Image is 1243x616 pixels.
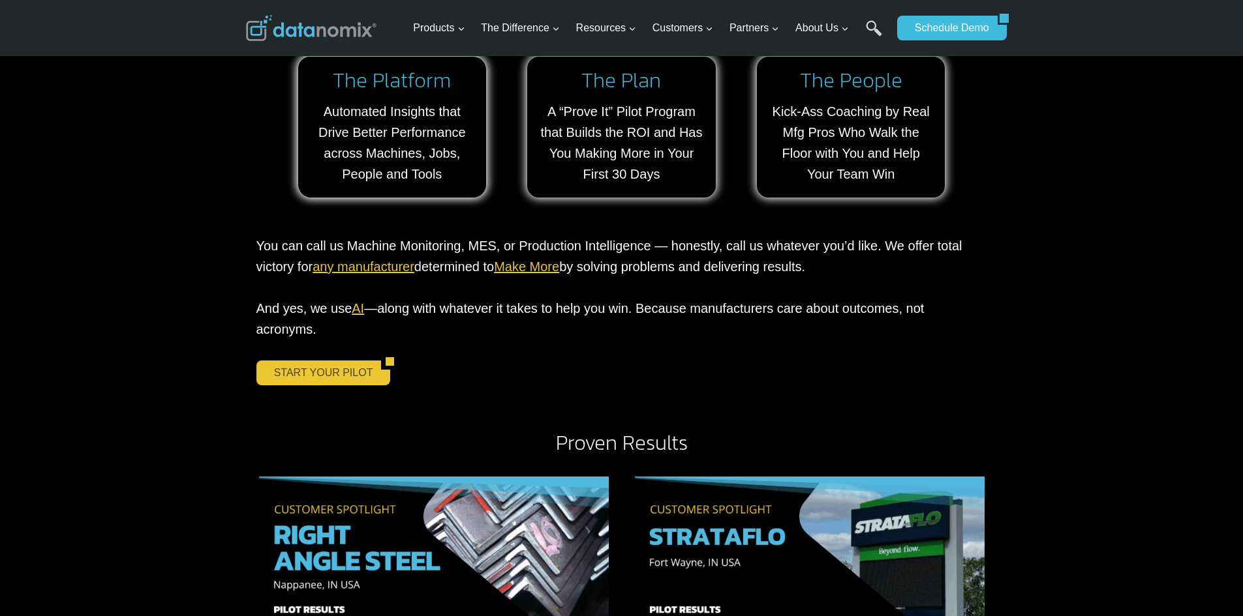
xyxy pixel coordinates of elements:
[146,291,166,300] a: Terms
[246,432,998,453] h2: Proven Results
[246,15,376,41] img: Datanomix
[352,301,364,315] a: AI
[177,291,220,300] a: Privacy Policy
[481,20,560,37] span: The Difference
[413,20,465,37] span: Products
[652,20,713,37] span: Customers
[7,385,216,609] iframe: Popup CTA
[294,54,352,66] span: Phone number
[795,20,849,37] span: About Us
[408,7,891,50] nav: Primary Navigation
[729,20,779,37] span: Partners
[294,161,344,173] span: State/Region
[494,259,559,274] a: Make More
[256,360,382,385] a: START YOUR PILOT
[576,20,636,37] span: Resources
[897,16,998,40] a: Schedule Demo
[313,259,414,274] a: any manufacturer
[256,235,987,340] p: You can call us Machine Monitoring, MES, or Production Intelligence — honestly, call us whatever ...
[294,1,335,12] span: Last Name
[866,20,882,50] a: Search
